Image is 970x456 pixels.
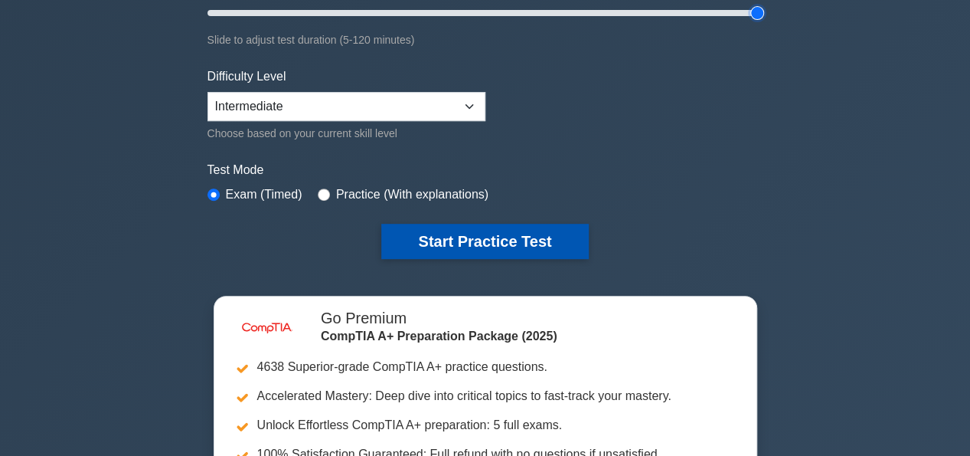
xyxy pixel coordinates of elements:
div: Slide to adjust test duration (5-120 minutes) [207,31,763,49]
label: Test Mode [207,161,763,179]
button: Start Practice Test [381,224,588,259]
div: Choose based on your current skill level [207,124,485,143]
label: Exam (Timed) [226,185,302,204]
label: Practice (With explanations) [336,185,488,204]
label: Difficulty Level [207,67,286,86]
